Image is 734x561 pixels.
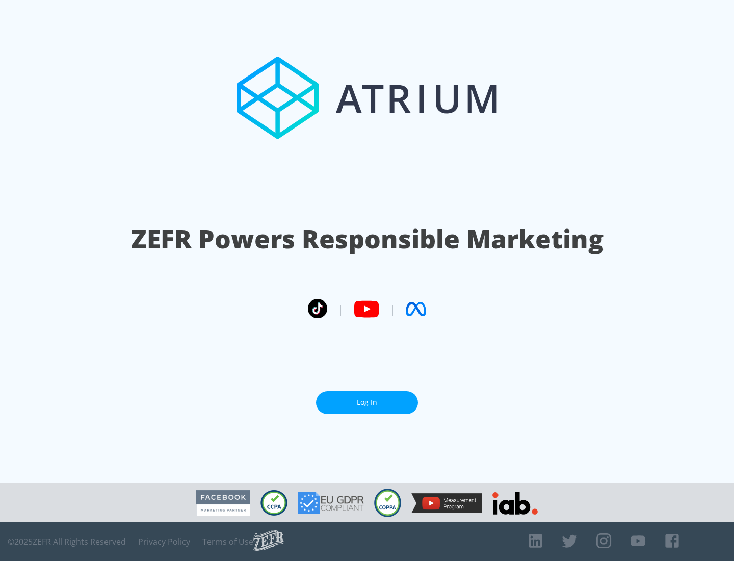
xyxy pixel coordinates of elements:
a: Privacy Policy [138,537,190,547]
img: CCPA Compliant [260,490,287,516]
a: Log In [316,391,418,414]
h1: ZEFR Powers Responsible Marketing [131,221,604,257]
img: IAB [492,492,538,515]
img: YouTube Measurement Program [411,493,482,513]
span: | [389,301,396,317]
span: © 2025 ZEFR All Rights Reserved [8,537,126,547]
img: Facebook Marketing Partner [196,490,250,516]
img: GDPR Compliant [298,492,364,514]
a: Terms of Use [202,537,253,547]
img: COPPA Compliant [374,489,401,517]
span: | [337,301,344,317]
